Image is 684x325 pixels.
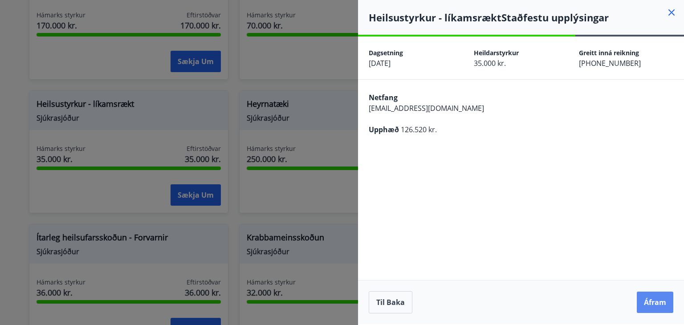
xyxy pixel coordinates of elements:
span: 35.000 kr. [474,58,506,68]
span: [PHONE_NUMBER] [579,58,641,68]
span: Upphæð [369,125,399,134]
h4: Heilsustyrkur - líkamsrækt Staðfestu upplýsingar [369,11,684,24]
button: Til baka [369,291,412,313]
button: Áfram [637,292,673,313]
span: Greitt inná reikning [579,49,639,57]
span: 126.520 kr. [401,125,437,134]
span: Heildarstyrkur [474,49,519,57]
span: Netfang [369,93,398,102]
span: [EMAIL_ADDRESS][DOMAIN_NAME] [369,103,484,113]
span: [DATE] [369,58,391,68]
span: Dagsetning [369,49,403,57]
